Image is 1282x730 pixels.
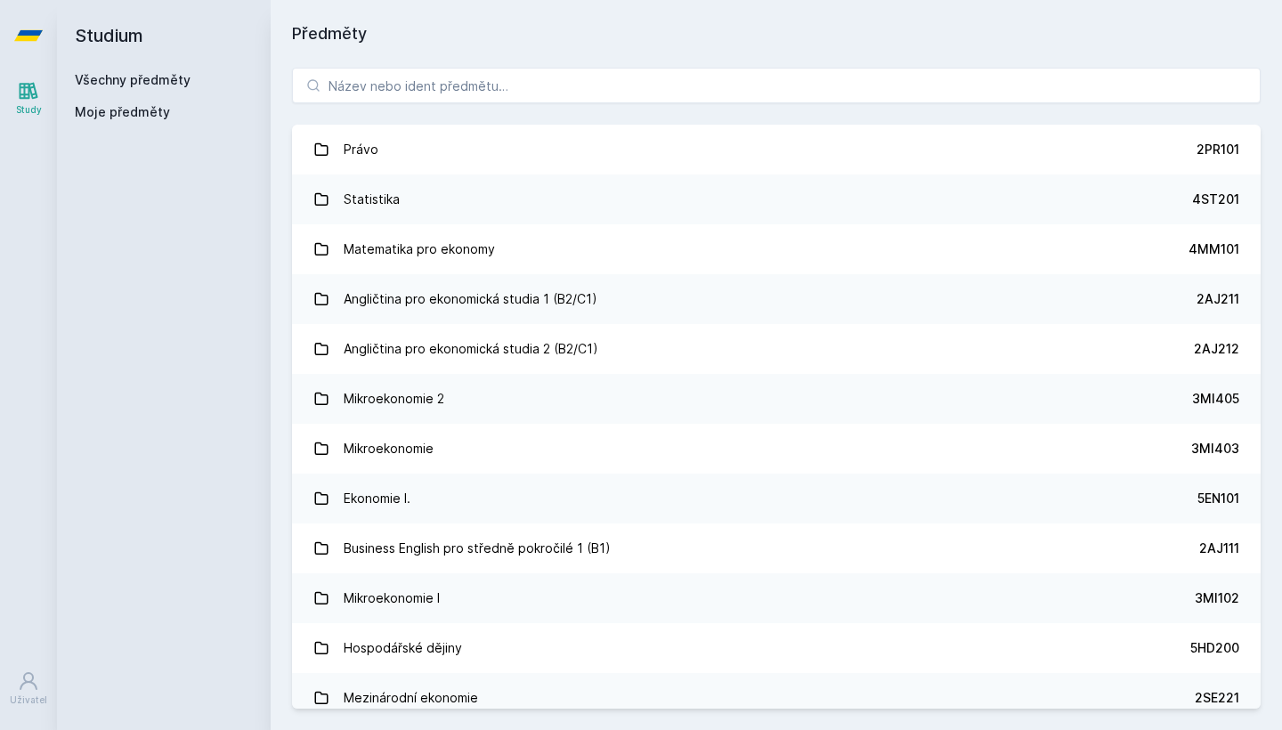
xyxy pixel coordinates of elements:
a: Mezinárodní ekonomie 2SE221 [292,673,1261,723]
a: Uživatel [4,661,53,716]
div: 2SE221 [1195,689,1239,707]
a: Business English pro středně pokročilé 1 (B1) 2AJ111 [292,523,1261,573]
a: Statistika 4ST201 [292,174,1261,224]
div: 2PR101 [1197,141,1239,158]
input: Název nebo ident předmětu… [292,68,1261,103]
div: 5HD200 [1190,639,1239,657]
a: Hospodářské dějiny 5HD200 [292,623,1261,673]
a: Matematika pro ekonomy 4MM101 [292,224,1261,274]
div: Business English pro středně pokročilé 1 (B1) [344,531,611,566]
div: 4MM101 [1189,240,1239,258]
a: Právo 2PR101 [292,125,1261,174]
div: 3MI405 [1192,390,1239,408]
div: Mikroekonomie [344,431,434,466]
div: Ekonomie I. [344,481,410,516]
div: 2AJ111 [1199,539,1239,557]
div: Mikroekonomie I [344,580,440,616]
div: Study [16,103,42,117]
div: Statistika [344,182,400,217]
div: 4ST201 [1192,191,1239,208]
a: Angličtina pro ekonomická studia 2 (B2/C1) 2AJ212 [292,324,1261,374]
div: Angličtina pro ekonomická studia 2 (B2/C1) [344,331,598,367]
div: Matematika pro ekonomy [344,231,495,267]
div: 2AJ211 [1197,290,1239,308]
div: 5EN101 [1197,490,1239,507]
a: Mikroekonomie 3MI403 [292,424,1261,474]
span: Moje předměty [75,103,170,121]
a: Všechny předměty [75,72,191,87]
div: Hospodářské dějiny [344,630,462,666]
a: Ekonomie I. 5EN101 [292,474,1261,523]
a: Angličtina pro ekonomická studia 1 (B2/C1) 2AJ211 [292,274,1261,324]
div: Mikroekonomie 2 [344,381,444,417]
div: 3MI403 [1191,440,1239,458]
a: Mikroekonomie I 3MI102 [292,573,1261,623]
a: Study [4,71,53,126]
div: 3MI102 [1195,589,1239,607]
a: Mikroekonomie 2 3MI405 [292,374,1261,424]
div: Angličtina pro ekonomická studia 1 (B2/C1) [344,281,597,317]
div: Právo [344,132,378,167]
div: Mezinárodní ekonomie [344,680,478,716]
div: Uživatel [10,693,47,707]
div: 2AJ212 [1194,340,1239,358]
h1: Předměty [292,21,1261,46]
